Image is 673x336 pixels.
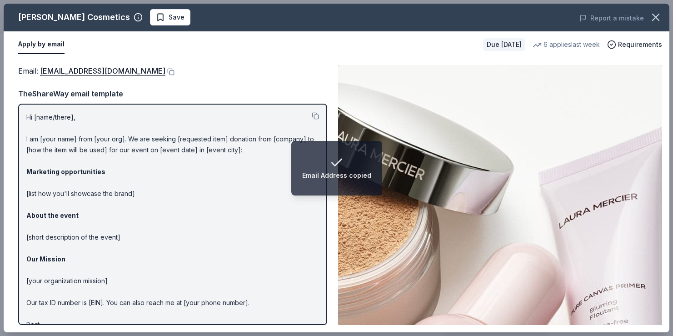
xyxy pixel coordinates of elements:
div: 6 applies last week [533,39,600,50]
img: Image for Laura Mercier Cosmetics [338,65,662,325]
strong: Our Mission [26,255,65,263]
span: Requirements [618,39,662,50]
button: Requirements [607,39,662,50]
div: [PERSON_NAME] Cosmetics [18,10,130,25]
strong: Marketing opportunities [26,168,105,176]
span: Save [169,12,184,23]
div: Due [DATE] [483,38,525,51]
div: TheShareWay email template [18,88,327,100]
div: Email Address copied [302,170,371,181]
span: Email : [18,66,165,75]
button: Save [150,9,190,25]
button: Report a mistake [579,13,644,24]
a: [EMAIL_ADDRESS][DOMAIN_NAME] [40,65,165,77]
strong: About the event [26,211,79,219]
button: Apply by email [18,35,65,54]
